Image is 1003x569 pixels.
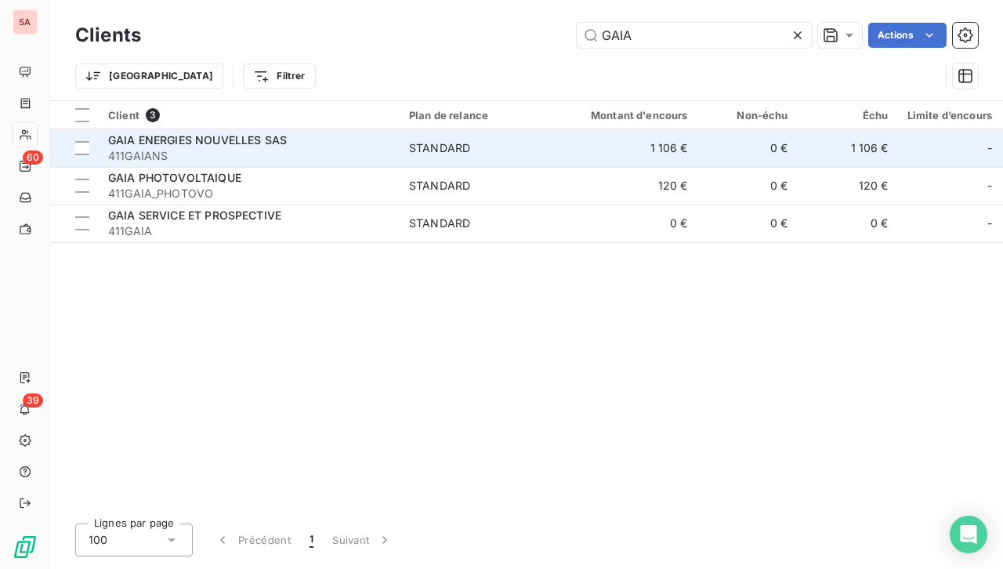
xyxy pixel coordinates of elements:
td: 0 € [697,167,798,205]
td: 0 € [798,205,898,242]
td: 0 € [697,205,798,242]
span: 60 [23,150,43,165]
td: 120 € [798,167,898,205]
span: GAIA SERVICE ET PROSPECTIVE [108,208,281,222]
div: STANDARD [409,140,470,156]
span: GAIA PHOTOVOLTAIQUE [108,171,241,184]
span: 39 [23,393,43,408]
span: 411GAIANS [108,148,390,164]
div: Limite d’encours [907,109,992,121]
td: 120 € [563,167,697,205]
button: Filtrer [243,63,315,89]
div: Non-échu [707,109,788,121]
h3: Clients [75,21,141,49]
button: 1 [300,524,323,556]
span: - [987,216,992,231]
span: Client [108,109,139,121]
span: 411GAIA_PHOTOVO [108,186,390,201]
button: Suivant [323,524,402,556]
td: 1 106 € [798,129,898,167]
div: Plan de relance [409,109,553,121]
span: GAIA ENERGIES NOUVELLES SAS [108,133,287,147]
span: 100 [89,532,107,548]
img: Logo LeanPay [13,535,38,560]
button: Précédent [205,524,300,556]
td: 0 € [697,129,798,167]
div: Échu [807,109,889,121]
td: 0 € [563,205,697,242]
div: SA [13,9,38,34]
td: 1 106 € [563,129,697,167]
button: [GEOGRAPHIC_DATA] [75,63,223,89]
span: 1 [310,532,313,548]
input: Rechercher [577,23,812,48]
div: Open Intercom Messenger [950,516,987,553]
div: STANDARD [409,178,470,194]
span: 3 [146,108,160,122]
span: - [987,140,992,156]
span: 411GAIA [108,223,390,239]
div: STANDARD [409,216,470,231]
span: - [987,178,992,194]
div: Montant d'encours [572,109,688,121]
button: Actions [868,23,947,48]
